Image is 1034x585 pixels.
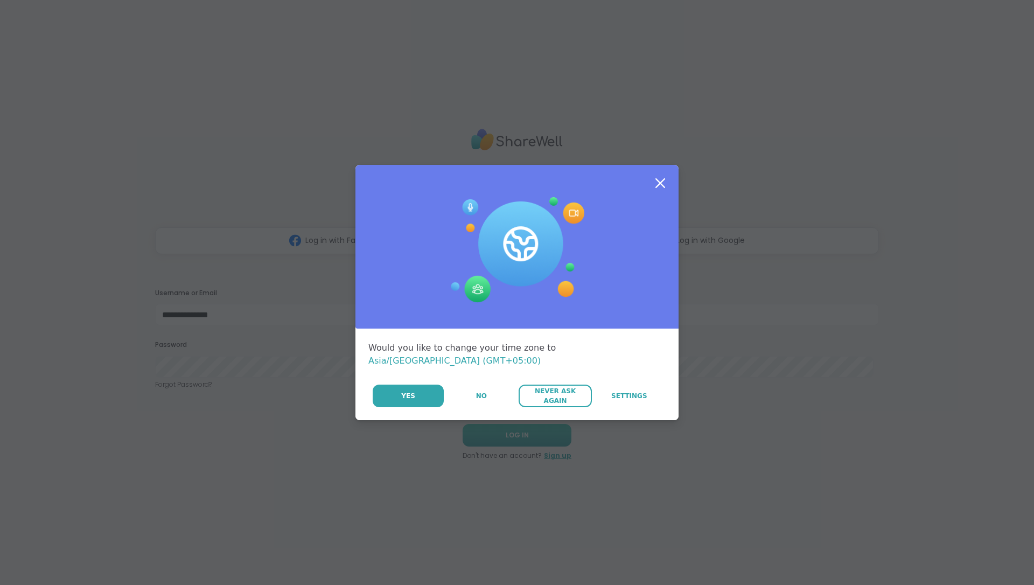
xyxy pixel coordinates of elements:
[368,356,541,366] span: Asia/[GEOGRAPHIC_DATA] (GMT+05:00)
[450,197,584,303] img: Session Experience
[445,385,518,407] button: No
[476,391,487,401] span: No
[611,391,647,401] span: Settings
[519,385,591,407] button: Never Ask Again
[368,342,666,367] div: Would you like to change your time zone to
[593,385,666,407] a: Settings
[401,391,415,401] span: Yes
[373,385,444,407] button: Yes
[524,386,586,406] span: Never Ask Again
